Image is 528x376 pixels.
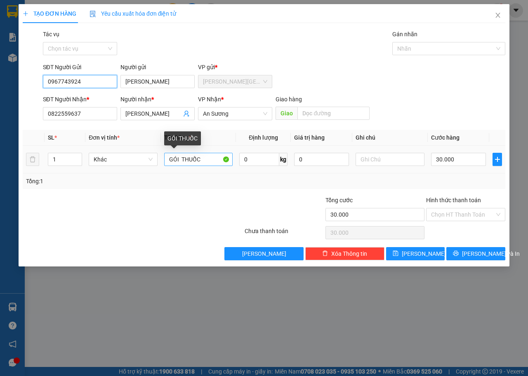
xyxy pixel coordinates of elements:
[203,75,267,88] span: Dương Minh Châu
[242,249,286,258] span: [PERSON_NAME]
[331,249,367,258] span: Xóa Thông tin
[26,177,205,186] div: Tổng: 1
[453,250,459,257] span: printer
[426,197,481,203] label: Hình thức thanh toán
[276,107,297,120] span: Giao
[164,153,233,166] input: VD: Bàn, Ghế
[402,249,446,258] span: [PERSON_NAME]
[26,153,39,166] button: delete
[183,110,190,117] span: user-add
[462,249,520,258] span: [PERSON_NAME] và In
[48,134,54,141] span: SL
[294,153,349,166] input: 0
[23,11,28,16] span: plus
[198,96,221,103] span: VP Nhận
[352,130,428,146] th: Ghi chú
[305,247,384,260] button: deleteXóa Thông tin
[322,250,328,257] span: delete
[203,107,267,120] span: An Sương
[393,250,398,257] span: save
[294,134,325,141] span: Giá trị hàng
[392,31,417,37] label: Gán nhãn
[356,153,424,166] input: Ghi Chú
[431,134,460,141] span: Cước hàng
[486,4,509,27] button: Close
[120,63,195,72] div: Người gửi
[325,197,353,203] span: Tổng cước
[224,247,304,260] button: [PERSON_NAME]
[89,134,120,141] span: Đơn vị tính
[198,63,272,72] div: VP gửi
[386,247,445,260] button: save[PERSON_NAME]
[276,96,302,103] span: Giao hàng
[249,134,278,141] span: Định lượng
[90,10,177,17] span: Yêu cầu xuất hóa đơn điện tử
[90,11,96,17] img: icon
[297,107,369,120] input: Dọc đường
[43,95,117,104] div: SĐT Người Nhận
[495,12,501,19] span: close
[493,153,502,166] button: plus
[120,95,195,104] div: Người nhận
[279,153,288,166] span: kg
[164,131,201,145] div: GÓI THUỐC
[94,153,153,166] span: Khác
[43,63,117,72] div: SĐT Người Gửi
[23,10,76,17] span: TẠO ĐƠN HÀNG
[43,31,59,37] label: Tác vụ
[244,227,325,241] div: Chưa thanh toán
[493,156,502,163] span: plus
[446,247,505,260] button: printer[PERSON_NAME] và In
